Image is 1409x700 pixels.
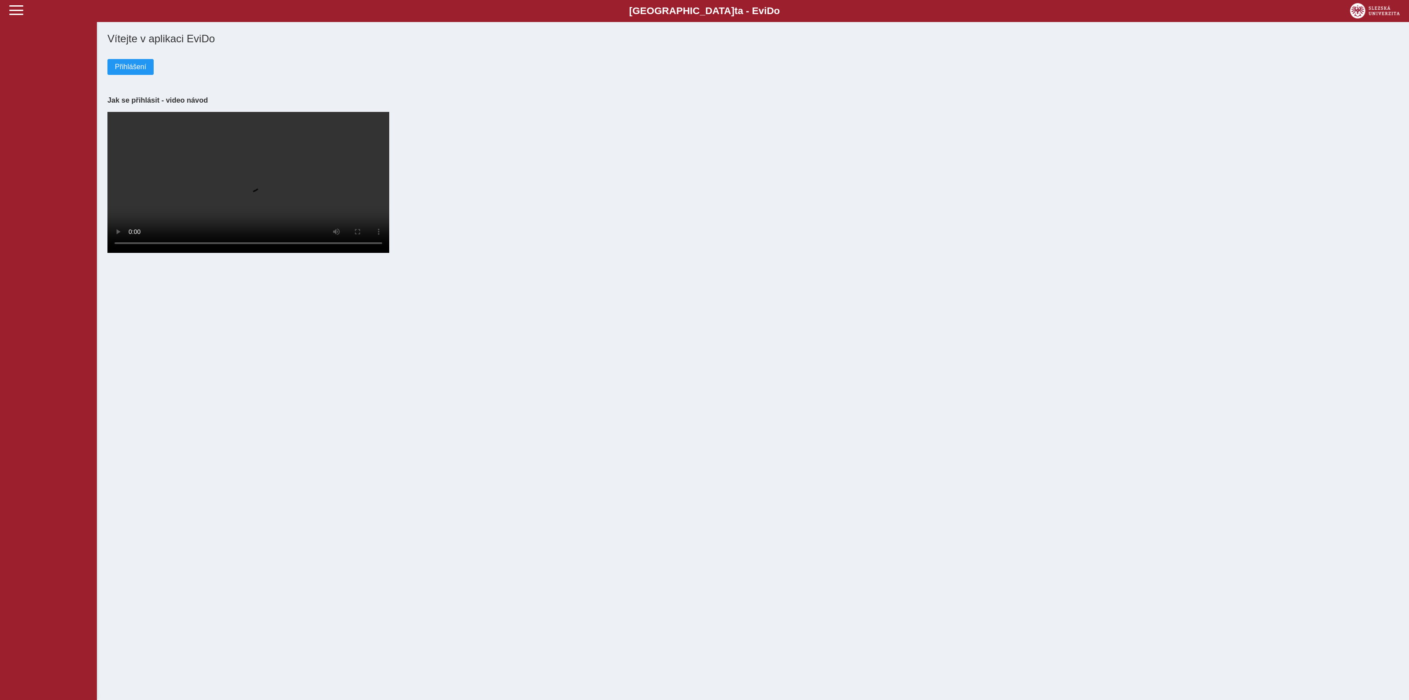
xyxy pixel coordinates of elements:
video: Your browser does not support the video tag. [107,112,389,253]
h1: Vítejte v aplikaci EviDo [107,33,1398,45]
span: t [734,5,738,16]
img: logo_web_su.png [1350,3,1400,19]
h3: Jak se přihlásit - video návod [107,96,1398,104]
span: Přihlášení [115,63,146,71]
span: D [767,5,774,16]
b: [GEOGRAPHIC_DATA] a - Evi [26,5,1383,17]
span: o [774,5,780,16]
button: Přihlášení [107,59,154,75]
